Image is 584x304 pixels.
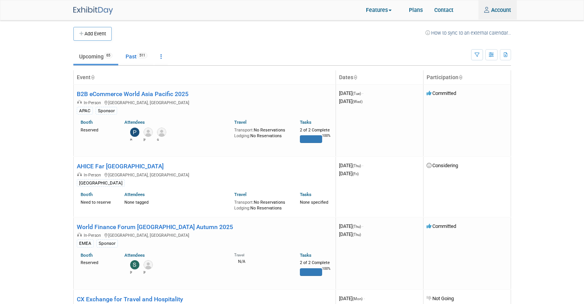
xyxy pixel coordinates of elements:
a: Attendees [124,253,145,258]
div: Allen Bonde [144,269,146,274]
div: Sponsor [96,239,118,248]
span: (Thu) [352,224,361,229]
div: [GEOGRAPHIC_DATA] [77,179,125,187]
span: [DATE] [339,98,362,104]
img: Allen Bonde [144,260,153,269]
img: ExhibitDay [73,7,113,15]
span: - [362,163,363,168]
a: Tasks [300,192,311,197]
span: None specified [300,200,328,205]
a: How to sync to an external calendar... [425,30,511,36]
a: Travel [234,192,247,197]
div: Piers Gorman [130,137,132,142]
img: In-Person Event [77,172,82,176]
span: Transport: [234,128,254,133]
div: [GEOGRAPHIC_DATA], [GEOGRAPHIC_DATA] [77,171,333,178]
div: No Reservations No Reservations [234,198,289,211]
span: [DATE] [339,171,359,176]
a: Contact [428,0,459,20]
div: EMEA [77,239,94,248]
span: [DATE] [339,90,363,96]
span: (Tue) [352,91,361,96]
span: (Thu) [352,233,361,237]
div: Need to reserve [81,198,113,205]
span: [DATE] [339,231,361,237]
a: Attendees [124,192,145,197]
a: Booth [81,120,93,125]
a: Attendees [124,120,145,125]
a: Account [478,0,517,20]
div: 2 of 2 Complete [300,260,332,266]
span: - [362,223,363,229]
span: [DATE] [339,296,365,301]
img: Sara Ouhsine [130,260,139,269]
div: APAC [77,107,93,115]
a: CX Exchange for Travel and Hospitality [77,296,183,303]
span: Committed [427,223,456,229]
div: None tagged [124,198,228,205]
th: Dates [336,70,423,85]
td: 100% [322,133,331,151]
img: In-Person Event [77,100,82,104]
button: Add Event [73,27,112,41]
div: [GEOGRAPHIC_DATA], [GEOGRAPHIC_DATA] [77,231,333,238]
span: Lodging: [234,133,250,138]
img: Grant Laurie [157,128,166,137]
span: In-Person [84,233,103,238]
a: Sort by Start Date [353,74,357,80]
span: In-Person [84,100,103,105]
div: No Reservations No Reservations [234,126,289,139]
a: Past511 [120,49,153,64]
a: B2B eCommerce World Asia Pacific 2025 [77,90,189,98]
span: (Wed) [352,100,362,104]
a: Tasks [300,120,311,125]
a: Tasks [300,253,311,258]
img: In-Person Event [77,233,82,236]
span: In-Person [84,173,103,178]
div: Reserved [81,126,113,133]
a: Upcoming65 [73,49,118,64]
img: Piers Gorman [130,128,139,137]
span: Committed [427,90,456,96]
span: Lodging: [234,206,250,211]
span: Considering [427,163,458,168]
a: Booth [81,192,93,197]
a: Features [360,1,403,20]
div: Grant Laurie [157,137,159,142]
span: [DATE] [339,223,363,229]
a: Booth [81,253,93,258]
div: Sponsor [96,107,117,115]
span: (Mon) [352,297,362,301]
div: 2 of 2 Complete [300,127,332,133]
span: - [362,90,363,96]
a: Plans [403,0,428,20]
span: (Thu) [352,164,361,168]
span: Not Going [427,296,454,301]
a: World Finance Forum [GEOGRAPHIC_DATA] Autumn 2025 [77,223,233,231]
div: Travel [234,250,289,258]
a: Travel [234,120,247,125]
div: Reserved [81,258,113,266]
img: Martha Salinas [144,128,153,137]
div: Martha Salinas [144,137,146,142]
td: 100% [322,266,331,284]
div: [GEOGRAPHIC_DATA], [GEOGRAPHIC_DATA] [77,99,333,106]
span: [DATE] [339,163,363,168]
span: Transport: [234,200,254,205]
div: Sara Ouhsine [130,269,132,274]
a: Sort by Event Name [91,74,94,80]
span: 511 [137,53,147,58]
span: 65 [104,53,112,58]
a: Sort by Participation Type [458,74,462,80]
a: AHICE Far [GEOGRAPHIC_DATA] [77,163,164,170]
th: Event [73,70,336,85]
span: - [364,296,365,301]
th: Participation [423,70,511,85]
span: (Fri) [352,172,359,176]
div: N/A [234,258,289,264]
